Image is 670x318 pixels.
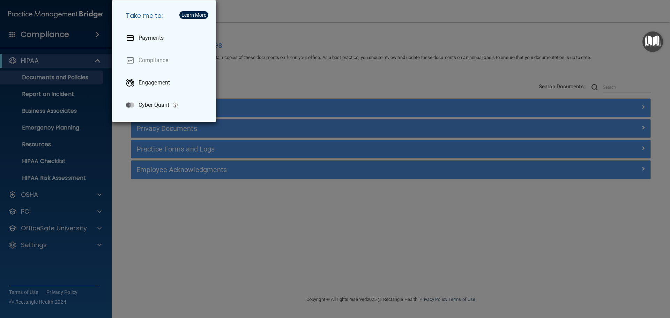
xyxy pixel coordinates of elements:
div: Learn More [181,13,206,17]
h5: Take me to: [120,6,210,25]
p: Cyber Quant [139,102,169,109]
a: Compliance [120,51,210,70]
a: Cyber Quant [120,95,210,115]
button: Open Resource Center [642,31,663,52]
p: Payments [139,35,164,42]
p: Engagement [139,79,170,86]
button: Learn More [179,11,208,19]
a: Payments [120,28,210,48]
a: Engagement [120,73,210,93]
